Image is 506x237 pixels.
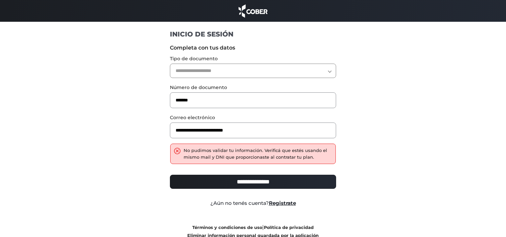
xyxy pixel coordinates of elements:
[170,55,336,62] label: Tipo de documento
[170,114,336,121] label: Correo electrónico
[184,147,332,160] div: No pudimos validar tu información. Verificá que estés usando el mismo mail y DNI que proporcionas...
[264,225,314,230] a: Política de privacidad
[237,3,270,18] img: cober_marca.png
[269,200,296,206] a: Registrate
[170,30,336,38] h1: INICIO DE SESIÓN
[170,44,336,52] label: Completa con tus datos
[165,200,341,207] div: ¿Aún no tenés cuenta?
[170,84,336,91] label: Número de documento
[192,225,262,230] a: Términos y condiciones de uso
